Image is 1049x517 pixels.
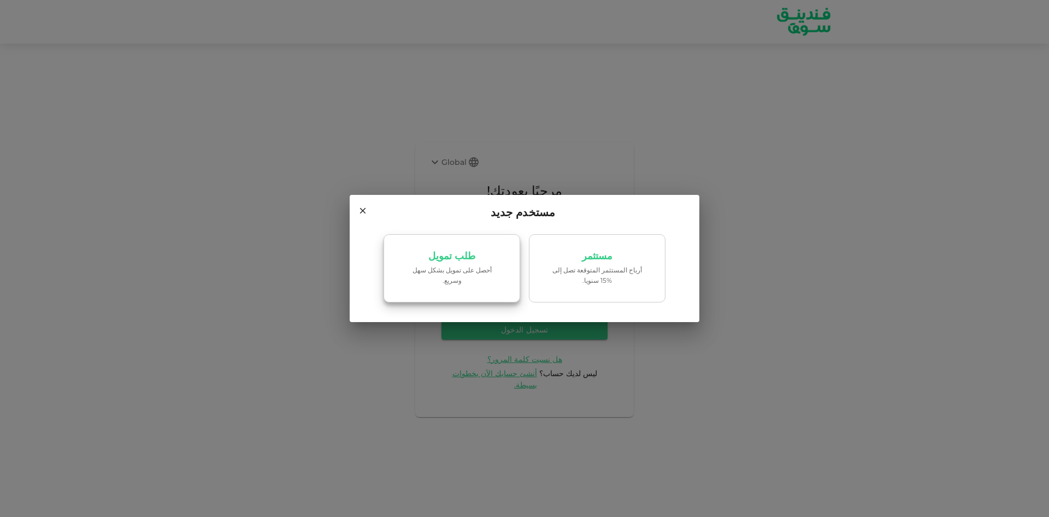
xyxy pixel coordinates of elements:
a: مستثمرأرباح المستثمر المتوقعة تصل إلى %15 سنويا. [529,234,665,303]
p: ‏أحصل على تمويل بشكل سهل وسريع. [405,265,498,286]
p: مستثمر [582,251,612,262]
a: طلب تمويل‏أحصل على تمويل بشكل سهل وسريع. [384,234,520,303]
span: مستخدم جديد [491,204,559,221]
p: طلب تمويل [428,251,475,262]
p: أرباح المستثمر المتوقعة تصل إلى %15 سنويا. [551,265,644,286]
